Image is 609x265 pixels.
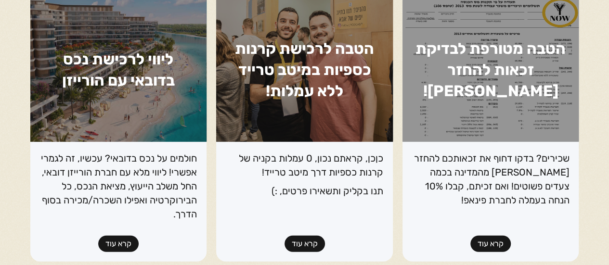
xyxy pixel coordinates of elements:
p: כןכן, קראתם נכון, 0 עמלות בקניה של קרנות כספיות דרך מיטב טרייד! [226,151,383,179]
p: שכירים? בדקו דחוף את זכאותכם להחזר [PERSON_NAME] מהמדינה בכמה צעדים פשוטים! ואם זכיתם, קבלו 10% ה... [412,151,570,207]
a: קרא עוד [98,236,139,252]
a: קרא עוד [470,236,511,252]
a: קרא עוד [285,236,325,252]
p: חולמים על נכס בדובאי? עכשיו, זה לגמרי אפשרי! ליווי מלא עם חברת הורייזן דובאי, החל משלב הייעוץ, מצ... [40,151,197,221]
p: תנו בקליק ותשאירו פרטים, :) [226,184,383,198]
